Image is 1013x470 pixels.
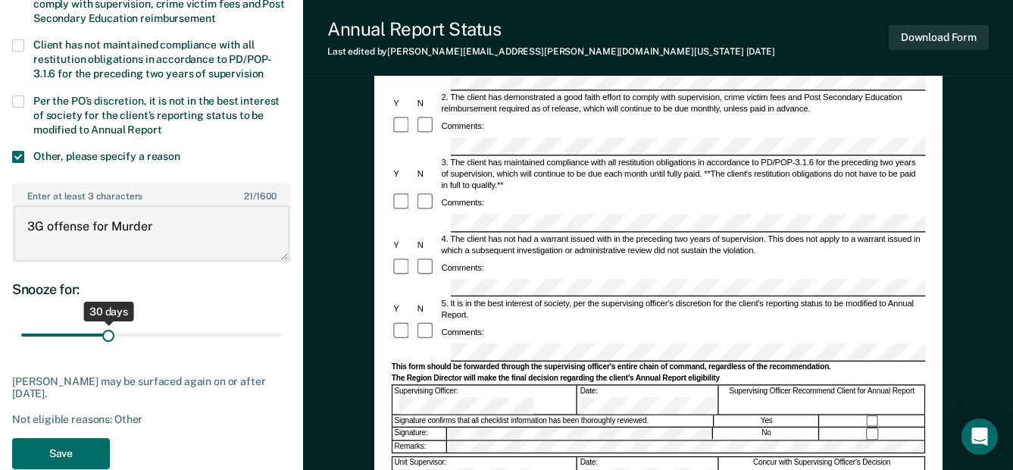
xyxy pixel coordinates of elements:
div: N [415,304,439,315]
div: 3. The client has maintained compliance with all restitution obligations in accordance to PD/POP-... [439,157,925,191]
div: Snooze for: [12,281,291,298]
div: 30 days [83,302,134,321]
span: 21 [244,191,253,202]
div: 4. The client has not had a warrant issued with in the preceding two years of supervision. This d... [439,233,925,255]
div: Comments: [439,262,486,273]
textarea: 3G offense for Murder [14,205,289,262]
div: Comments: [439,327,486,338]
div: Remarks: [392,441,447,453]
button: Save [12,438,110,469]
div: Not eligible reasons: Other [12,413,291,426]
span: Per the PO’s discretion, it is not in the best interest of society for the client’s reporting sta... [33,95,280,136]
div: Supervising Officer: [392,386,577,414]
div: N [415,239,439,250]
div: Signature confirms that all checklist information has been thoroughly reviewed. [392,415,714,427]
div: Last edited by [PERSON_NAME][EMAIL_ADDRESS][PERSON_NAME][DOMAIN_NAME][US_STATE] [327,46,775,57]
div: Annual Report Status [327,18,775,40]
div: Comments: [439,197,486,208]
span: Other, please specify a reason [33,150,180,162]
div: This form should be forwarded through the supervising officer's entire chain of command, regardle... [391,363,925,373]
button: Download Form [889,25,989,50]
div: Signature: [392,428,447,440]
label: Enter at least 3 characters [14,185,289,202]
div: The Region Director will make the final decision regarding the client's Annual Report eligibility [391,374,925,384]
div: Yes [714,415,819,427]
div: Open Intercom Messenger [961,418,998,455]
div: N [415,98,439,109]
div: Date: [578,386,718,414]
div: Y [391,168,415,180]
div: [PERSON_NAME] may be surfaced again on or after [DATE]. [12,375,291,401]
div: No [714,428,820,440]
div: Comments: [439,121,486,132]
span: Client has not maintained compliance with all restitution obligations in accordance to PD/POP-3.1... [33,39,271,80]
div: Y [391,98,415,109]
span: / 1600 [244,191,276,202]
div: Supervising Officer Recommend Client for Annual Report [719,386,925,414]
span: [DATE] [746,46,775,57]
div: 2. The client has demonstrated a good faith effort to comply with supervision, crime victim fees ... [439,92,925,114]
div: Y [391,239,415,250]
div: Y [391,304,415,315]
div: N [415,168,439,180]
div: 5. It is in the best interest of society, per the supervising officer's discretion for the client... [439,298,925,321]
